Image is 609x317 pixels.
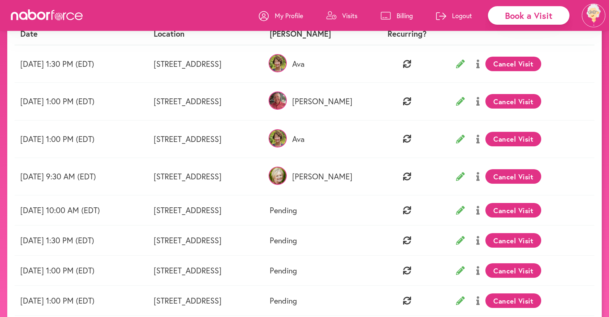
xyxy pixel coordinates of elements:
td: Pending [264,286,370,316]
p: Ava [270,134,364,144]
a: Billing [381,5,413,27]
td: [STREET_ADDRESS] [148,286,264,316]
td: [DATE] 9:30 AM (EDT) [14,158,148,195]
img: XHjfIr4QdtP9z19ix0vw [269,54,287,72]
td: Pending [264,256,370,286]
p: [PERSON_NAME] [270,172,364,181]
td: [DATE] 1:00 PM (EDT) [14,83,148,120]
p: Billing [397,11,413,20]
button: Cancel Visit [485,169,542,184]
img: efc20bcf08b0dac87679abea64c1faab.png [582,4,605,27]
td: [STREET_ADDRESS] [148,45,264,83]
button: Cancel Visit [485,132,542,146]
td: [DATE] 1:00 PM (EDT) [14,120,148,158]
td: Pending [264,225,370,256]
p: My Profile [275,11,303,20]
p: Logout [452,11,472,20]
th: Date [14,23,148,45]
td: [DATE] 1:30 PM (EDT) [14,45,148,83]
td: [STREET_ADDRESS] [148,120,264,158]
td: [STREET_ADDRESS] [148,195,264,225]
td: [DATE] 1:00 PM (EDT) [14,256,148,286]
div: Book a Visit [488,6,569,25]
button: Cancel Visit [485,203,542,218]
td: [DATE] 1:30 PM (EDT) [14,225,148,256]
th: Recurring? [370,23,444,45]
td: [DATE] 1:00 PM (EDT) [14,286,148,316]
a: Visits [326,5,357,27]
button: Cancel Visit [485,233,542,248]
img: XHjfIr4QdtP9z19ix0vw [269,129,287,147]
th: [PERSON_NAME] [264,23,370,45]
button: Cancel Visit [485,293,542,308]
a: My Profile [259,5,303,27]
button: Cancel Visit [485,94,542,109]
th: Location [148,23,264,45]
td: [STREET_ADDRESS] [148,256,264,286]
p: Ava [270,59,364,69]
button: Cancel Visit [485,263,542,278]
td: [STREET_ADDRESS] [148,83,264,120]
a: Logout [436,5,472,27]
img: n4xS0oisQ8OR8eNvF4DS [269,167,287,185]
td: [STREET_ADDRESS] [148,225,264,256]
p: [PERSON_NAME] [270,97,364,106]
img: r6XeMxRoTNi9gtFgpzpx [269,92,287,110]
td: [STREET_ADDRESS] [148,158,264,195]
td: [DATE] 10:00 AM (EDT) [14,195,148,225]
td: Pending [264,195,370,225]
button: Cancel Visit [485,57,542,71]
p: Visits [342,11,357,20]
